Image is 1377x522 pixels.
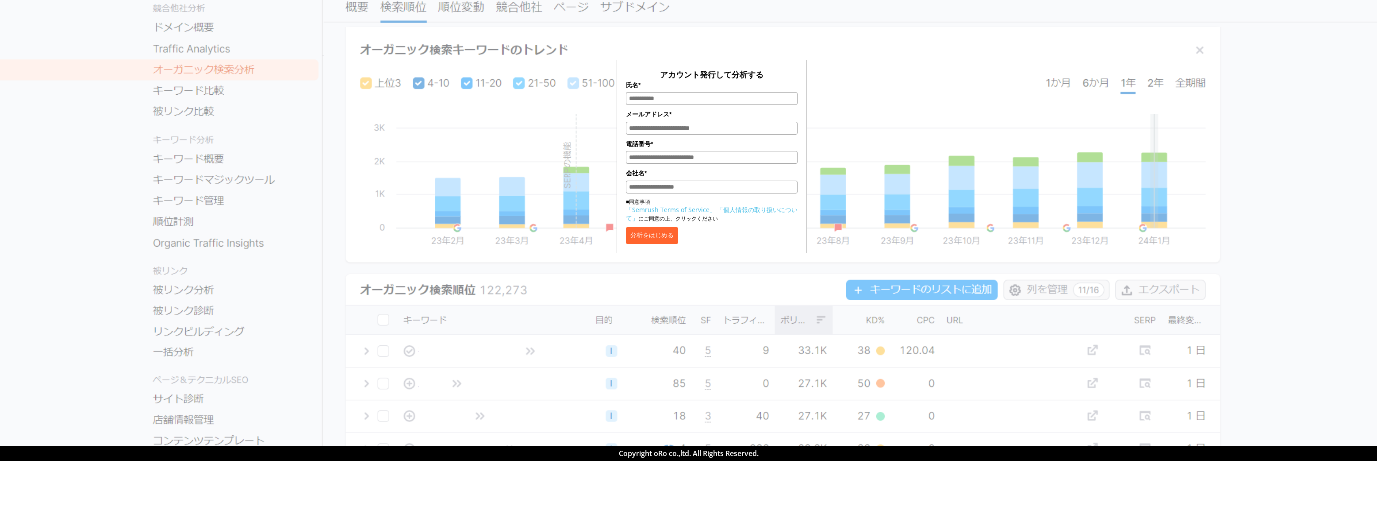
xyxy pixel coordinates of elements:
a: 「Semrush Terms of Service」 [626,205,716,214]
label: 電話番号* [626,139,798,149]
span: Copyright oRo co.,ltd. All Rights Reserved. [619,449,759,458]
span: アカウント発行して分析する [660,69,763,80]
button: 分析をはじめる [626,227,678,244]
p: ■同意事項 にご同意の上、クリックください [626,198,798,223]
a: 「個人情報の取り扱いについて」 [626,205,798,222]
label: メールアドレス* [626,109,798,119]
